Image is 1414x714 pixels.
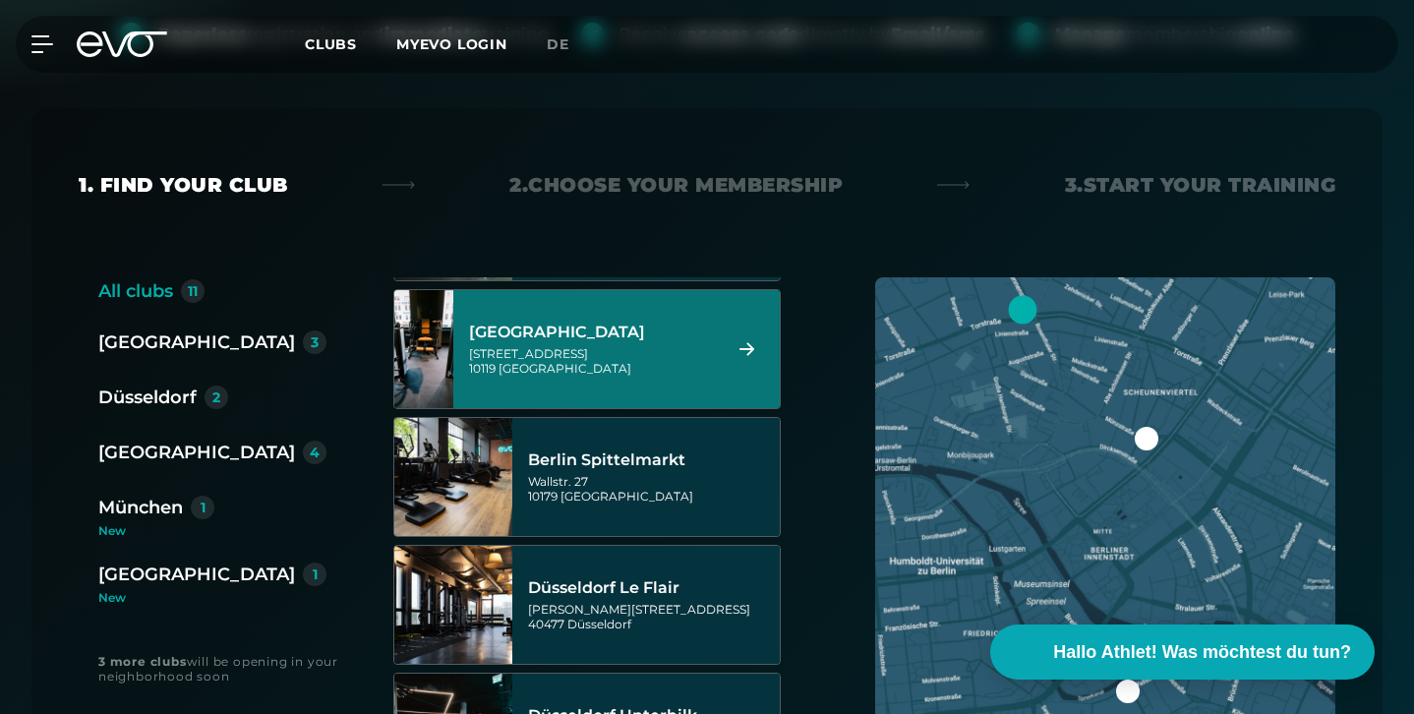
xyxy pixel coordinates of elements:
[509,171,843,199] div: 2. Choose your membership
[547,33,593,56] a: de
[98,384,197,411] div: Düsseldorf
[79,171,288,199] div: 1. Find your club
[394,546,512,664] img: Düsseldorf Le Flair
[98,654,354,684] div: will be opening in your neighborhood soon
[313,567,318,581] div: 1
[469,323,715,342] div: [GEOGRAPHIC_DATA]
[365,290,483,408] img: Berlin Rosenthaler Platz
[98,592,326,604] div: New
[98,494,183,521] div: München
[305,34,396,53] a: Clubs
[98,328,295,356] div: [GEOGRAPHIC_DATA]
[396,35,507,53] a: MYEVO LOGIN
[310,446,320,459] div: 4
[528,578,774,598] div: Düsseldorf Le Flair
[311,335,319,349] div: 3
[188,284,198,298] div: 11
[469,346,715,376] div: [STREET_ADDRESS] 10119 [GEOGRAPHIC_DATA]
[547,35,569,53] span: de
[98,439,295,466] div: [GEOGRAPHIC_DATA]
[305,35,357,53] span: Clubs
[212,390,220,404] div: 2
[201,501,206,514] div: 1
[1065,171,1336,199] div: 3. Start your Training
[1053,639,1351,666] span: Hallo Athlet! Was möchtest du tun?
[98,561,295,588] div: [GEOGRAPHIC_DATA]
[98,654,187,669] strong: 3 more clubs
[528,450,774,470] div: Berlin Spittelmarkt
[528,474,774,504] div: Wallstr. 27 10179 [GEOGRAPHIC_DATA]
[990,625,1375,680] button: Hallo Athlet! Was möchtest du tun?
[98,277,173,305] div: All clubs
[528,602,774,631] div: [PERSON_NAME][STREET_ADDRESS] 40477 Düsseldorf
[394,418,512,536] img: Berlin Spittelmarkt
[98,525,342,537] div: New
